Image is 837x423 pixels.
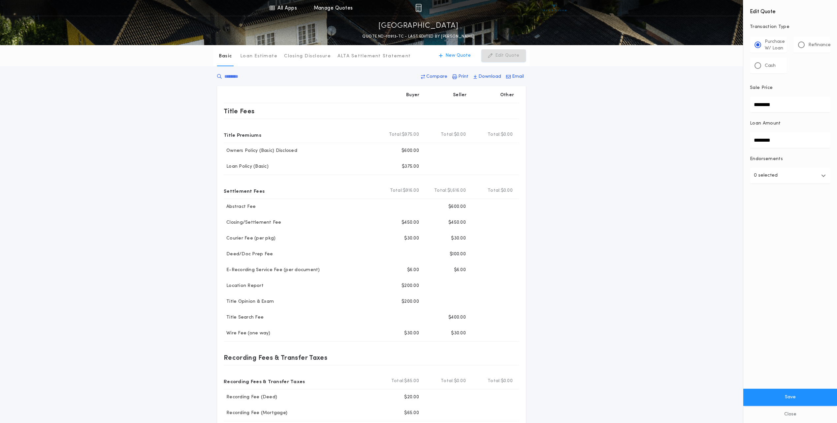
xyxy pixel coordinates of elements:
b: Total: [390,187,403,194]
p: 0 selected [754,172,778,180]
p: Purchase W/ Loan [765,39,785,52]
p: New Quote [445,52,471,59]
input: Loan Amount [750,132,830,148]
span: $1,616.00 [447,187,466,194]
p: $30.00 [451,330,466,337]
p: Location Report [224,283,264,289]
p: Sale Price [750,85,773,91]
button: 0 selected [750,168,830,183]
p: Refinance [808,42,831,48]
b: Total: [389,131,402,138]
button: New Quote [432,49,477,62]
button: Compare [419,71,449,83]
p: Seller [453,92,467,99]
button: Edit Quote [481,49,526,62]
p: $30.00 [451,235,466,242]
b: Total: [441,378,454,384]
p: $200.00 [402,283,419,289]
p: Loan Estimate [240,53,277,60]
p: $450.00 [448,219,466,226]
p: Recording Fee (Mortgage) [224,410,287,416]
p: Deed/Doc Prep Fee [224,251,273,258]
img: img [415,4,422,12]
p: $30.00 [404,330,419,337]
p: [GEOGRAPHIC_DATA] [378,21,459,31]
p: Title Premiums [224,129,261,140]
span: $85.00 [404,378,419,384]
p: Endorsements [750,156,830,162]
p: Title Search Fee [224,314,264,321]
span: $0.00 [501,187,513,194]
p: Recording Fee (Deed) [224,394,277,401]
button: Close [743,406,837,423]
h4: Edit Quote [750,4,830,16]
p: Transaction Type [750,24,830,30]
b: Total: [488,378,501,384]
p: $6.00 [454,267,466,273]
b: Total: [488,131,501,138]
p: Loan Amount [750,120,781,127]
button: Download [471,71,503,83]
p: $600.00 [402,148,419,154]
p: Closing Disclosure [284,53,331,60]
p: $450.00 [402,219,419,226]
p: Closing/Settlement Fee [224,219,281,226]
p: Courier Fee (per pkg) [224,235,275,242]
img: vs-icon [542,5,566,11]
p: E-Recording Service Fee (per document) [224,267,320,273]
p: Basic [219,53,232,60]
p: Cash [765,63,776,69]
span: $975.00 [402,131,419,138]
p: Loan Policy (Basic) [224,163,269,170]
b: Total: [391,378,404,384]
p: $600.00 [448,204,466,210]
p: Email [512,73,524,80]
button: Print [450,71,470,83]
p: Wire Fee (one way) [224,330,271,337]
span: $916.00 [403,187,419,194]
p: Abstract Fee [224,204,256,210]
span: $0.00 [501,378,513,384]
p: Title Fees [224,106,255,116]
p: $65.00 [404,410,419,416]
p: Edit Quote [495,52,519,59]
b: Total: [434,187,447,194]
p: $200.00 [402,298,419,305]
p: $100.00 [450,251,466,258]
p: $20.00 [404,394,419,401]
b: Total: [488,187,501,194]
span: $0.00 [454,378,466,384]
button: Save [743,389,837,406]
p: $400.00 [448,314,466,321]
span: $0.00 [454,131,466,138]
p: Recording Fees & Transfer Taxes [224,376,305,386]
b: Total: [441,131,454,138]
p: Download [478,73,501,80]
p: ALTA Settlement Statement [338,53,411,60]
p: Recording Fees & Transfer Taxes [224,352,327,363]
p: Owners Policy (Basic) Disclosed [224,148,297,154]
input: Sale Price [750,97,830,112]
button: Email [504,71,526,83]
p: QUOTE ND-10913-TC - LAST EDITED BY [PERSON_NAME] [362,33,474,40]
p: Title Opinion & Exam [224,298,274,305]
p: Compare [426,73,447,80]
p: $30.00 [404,235,419,242]
p: $375.00 [402,163,419,170]
p: Print [458,73,468,80]
p: Other [500,92,514,99]
p: Buyer [406,92,419,99]
p: $6.00 [407,267,419,273]
span: $0.00 [501,131,513,138]
p: Settlement Fees [224,185,265,196]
